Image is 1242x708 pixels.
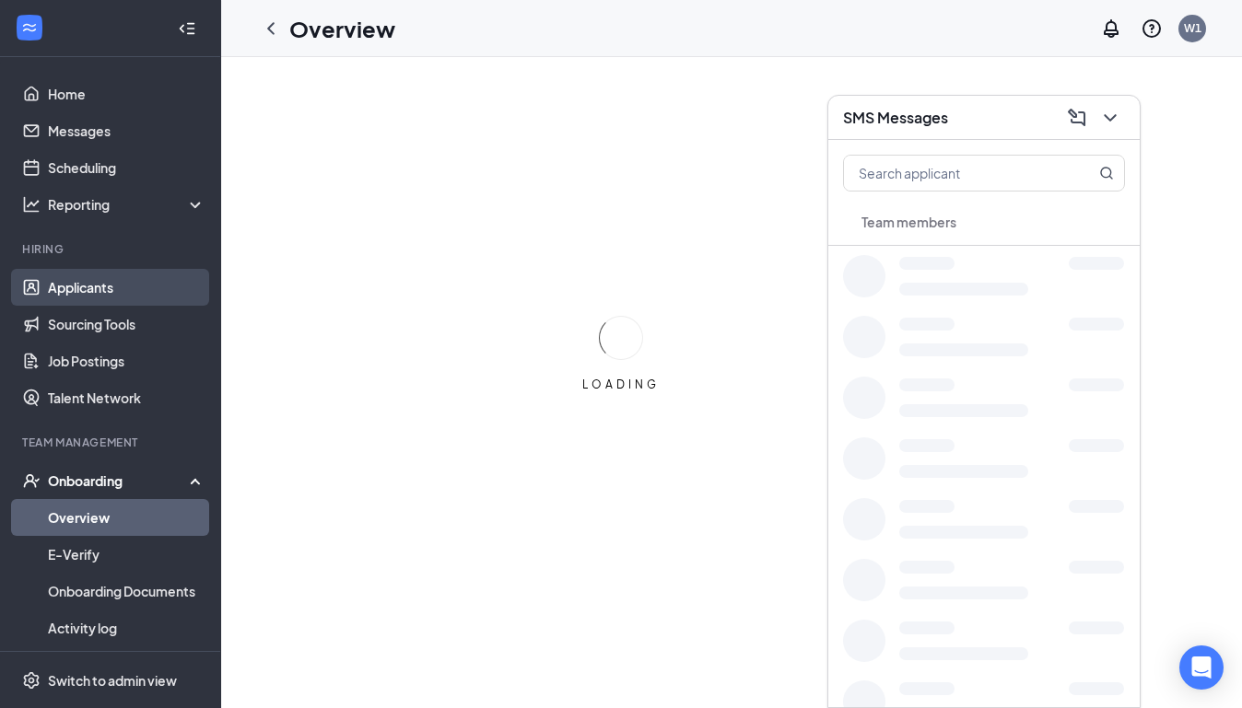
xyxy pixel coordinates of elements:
[48,269,205,306] a: Applicants
[48,306,205,342] a: Sourcing Tools
[1062,103,1092,133] button: ComposeMessage
[48,379,205,416] a: Talent Network
[48,499,205,536] a: Overview
[178,19,196,38] svg: Collapse
[575,377,667,392] div: LOADING
[861,214,956,230] span: Team members
[843,108,948,128] h3: SMS Messages
[1184,20,1201,36] div: W1
[22,435,202,450] div: Team Management
[260,17,282,40] svg: ChevronLeft
[48,609,205,646] a: Activity log
[1066,107,1088,129] svg: ComposeMessage
[1099,166,1114,180] svg: MagnifyingGlass
[48,75,205,112] a: Home
[48,342,205,379] a: Job Postings
[48,536,205,573] a: E-Verify
[48,112,205,149] a: Messages
[1100,17,1122,40] svg: Notifications
[48,646,205,683] a: Team
[844,156,1062,191] input: Search applicant
[22,671,41,690] svg: Settings
[1141,17,1163,40] svg: QuestionInfo
[48,149,205,186] a: Scheduling
[22,471,41,490] svg: UserCheck
[22,195,41,214] svg: Analysis
[1096,103,1125,133] button: ChevronDown
[20,18,39,37] svg: WorkstreamLogo
[48,671,177,690] div: Switch to admin view
[48,195,206,214] div: Reporting
[48,471,190,490] div: Onboarding
[289,13,395,44] h1: Overview
[22,241,202,257] div: Hiring
[1099,107,1121,129] svg: ChevronDown
[48,573,205,609] a: Onboarding Documents
[1179,645,1224,690] div: Open Intercom Messenger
